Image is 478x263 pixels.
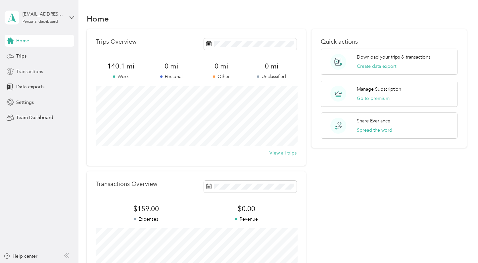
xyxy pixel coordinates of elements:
[357,127,392,134] button: Spread the word
[96,181,157,188] p: Transactions Overview
[23,11,64,18] div: [EMAIL_ADDRESS][DOMAIN_NAME]
[16,83,44,90] span: Data exports
[246,62,297,71] span: 0 mi
[357,63,396,70] button: Create data export
[196,216,297,223] p: Revenue
[441,226,478,263] iframe: Everlance-gr Chat Button Frame
[357,95,390,102] button: Go to premium
[96,73,146,80] p: Work
[96,204,196,213] span: $159.00
[357,54,430,61] p: Download your trips & transactions
[96,216,196,223] p: Expenses
[357,86,401,93] p: Manage Subscription
[96,62,146,71] span: 140.1 mi
[16,114,53,121] span: Team Dashboard
[146,62,196,71] span: 0 mi
[96,38,136,45] p: Trips Overview
[16,37,29,44] span: Home
[23,20,58,24] div: Personal dashboard
[146,73,196,80] p: Personal
[269,150,297,156] button: View all trips
[16,53,26,60] span: Trips
[246,73,297,80] p: Unclassified
[87,15,109,22] h1: Home
[196,73,247,80] p: Other
[196,62,247,71] span: 0 mi
[16,68,43,75] span: Transactions
[16,99,34,106] span: Settings
[196,204,297,213] span: $0.00
[321,38,457,45] p: Quick actions
[357,117,390,124] p: Share Everlance
[4,253,37,260] button: Help center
